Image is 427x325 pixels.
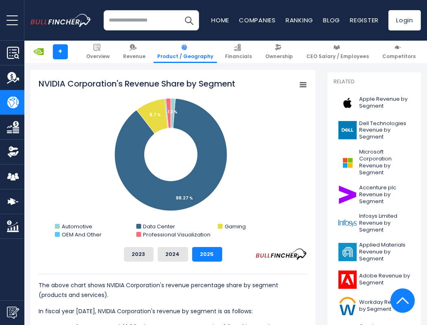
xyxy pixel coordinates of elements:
a: Login [388,10,421,30]
img: NVDA logo [31,44,46,59]
a: + [53,44,68,59]
a: Workday Revenue by Segment [334,295,415,317]
text: Data Center [143,223,175,230]
span: Overview [86,53,110,60]
a: Competitors [379,41,419,63]
a: Ownership [262,41,297,63]
a: Dell Technologies Revenue by Segment [334,118,415,143]
a: CEO Salary / Employees [303,41,373,63]
text: OEM And Other [62,231,102,238]
button: 2024 [158,247,188,262]
span: Revenue [123,53,145,60]
span: Financials [225,53,252,60]
svg: NVIDIA Corporation's Revenue Share by Segment [39,78,307,240]
img: Ownership [7,146,19,158]
img: ACN logo [338,186,357,204]
p: The above chart shows NVIDIA Corporation's revenue percentage share by segment (products and serv... [39,280,307,300]
a: Go to homepage [30,14,104,27]
a: Applied Materials Revenue by Segment [334,240,415,264]
img: ADBE logo [338,271,357,289]
span: Accenture plc Revenue by Segment [359,184,410,205]
span: Competitors [382,53,416,60]
a: Revenue [119,41,149,63]
span: Adobe Revenue by Segment [359,273,410,286]
img: MSFT logo [338,154,357,172]
a: Ranking [286,16,313,24]
img: AAPL logo [338,94,357,112]
span: Microsoft Corporation Revenue by Segment [359,149,410,176]
span: CEO Salary / Employees [306,53,369,60]
a: Accenture plc Revenue by Segment [334,182,415,207]
a: Infosys Limited Revenue by Segment [334,211,415,236]
text: Professional Visualization [143,231,210,238]
span: Infosys Limited Revenue by Segment [359,213,410,234]
a: Product / Geography [154,41,217,63]
text: Automotive [62,223,92,230]
span: Product / Geography [157,53,213,60]
a: Adobe Revenue by Segment [334,269,415,291]
button: Search [179,10,199,30]
tspan: 88.27 % [176,195,193,201]
a: Companies [239,16,276,24]
a: Financials [221,41,256,63]
span: Workday Revenue by Segment [359,299,410,313]
img: bullfincher logo [30,14,91,27]
img: WDAY logo [338,297,357,315]
span: Apple Revenue by Segment [359,96,410,110]
a: Overview [82,41,113,63]
a: Microsoft Corporation Revenue by Segment [334,147,415,178]
button: 2023 [124,247,154,262]
a: Blog [323,16,340,24]
a: Register [350,16,379,24]
span: Applied Materials Revenue by Segment [359,242,410,262]
a: Home [211,16,229,24]
tspan: 1.3 % [168,109,178,115]
img: AMAT logo [338,243,357,261]
button: 2025 [192,247,222,262]
tspan: 8.7 % [150,112,161,118]
img: DELL logo [338,121,357,139]
a: Apple Revenue by Segment [334,92,415,114]
text: Gaming [225,223,246,230]
p: In fiscal year [DATE], NVIDIA Corporation's revenue by segment is as follows: [39,306,307,316]
span: Dell Technologies Revenue by Segment [359,120,410,141]
img: INFY logo [338,214,357,232]
span: Ownership [265,53,293,60]
tspan: NVIDIA Corporation's Revenue Share by Segment [39,78,235,89]
p: Related [334,78,415,85]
